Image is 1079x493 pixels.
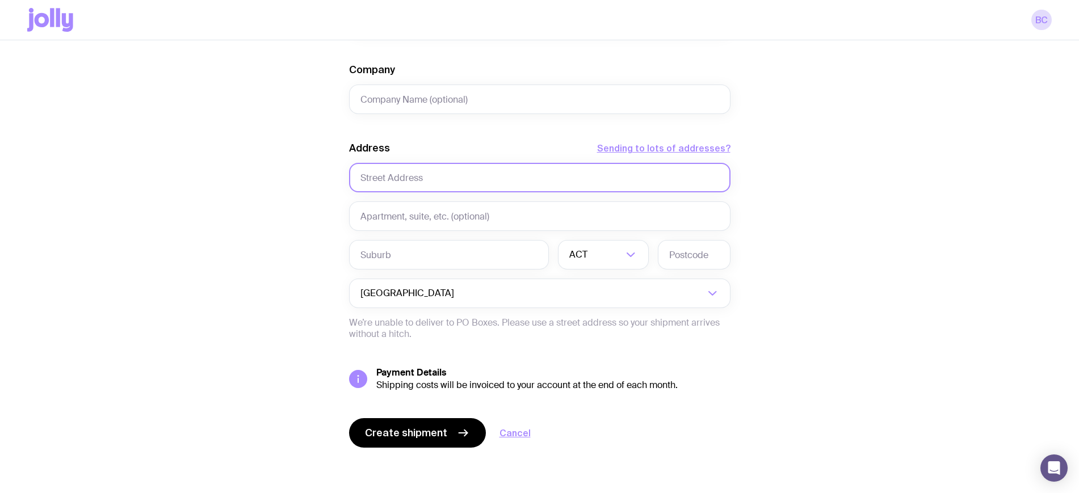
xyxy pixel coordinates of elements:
[365,426,447,440] span: Create shipment
[349,63,395,77] label: Company
[569,240,590,269] span: ACT
[349,279,730,308] div: Search for option
[349,418,486,448] button: Create shipment
[658,240,730,269] input: Postcode
[499,426,531,440] a: Cancel
[349,163,730,192] input: Street Address
[1040,454,1068,482] div: Open Intercom Messenger
[360,279,456,308] span: [GEOGRAPHIC_DATA]
[1031,10,1052,30] a: BC
[349,317,730,340] p: We’re unable to deliver to PO Boxes. Please use a street address so your shipment arrives without...
[349,85,730,114] input: Company Name (optional)
[558,240,649,269] div: Search for option
[590,240,623,269] input: Search for option
[597,141,730,155] button: Sending to lots of addresses?
[376,380,730,391] div: Shipping costs will be invoiced to your account at the end of each month.
[456,279,704,308] input: Search for option
[349,141,390,155] label: Address
[349,201,730,231] input: Apartment, suite, etc. (optional)
[349,240,549,269] input: Suburb
[376,367,730,378] h5: Payment Details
